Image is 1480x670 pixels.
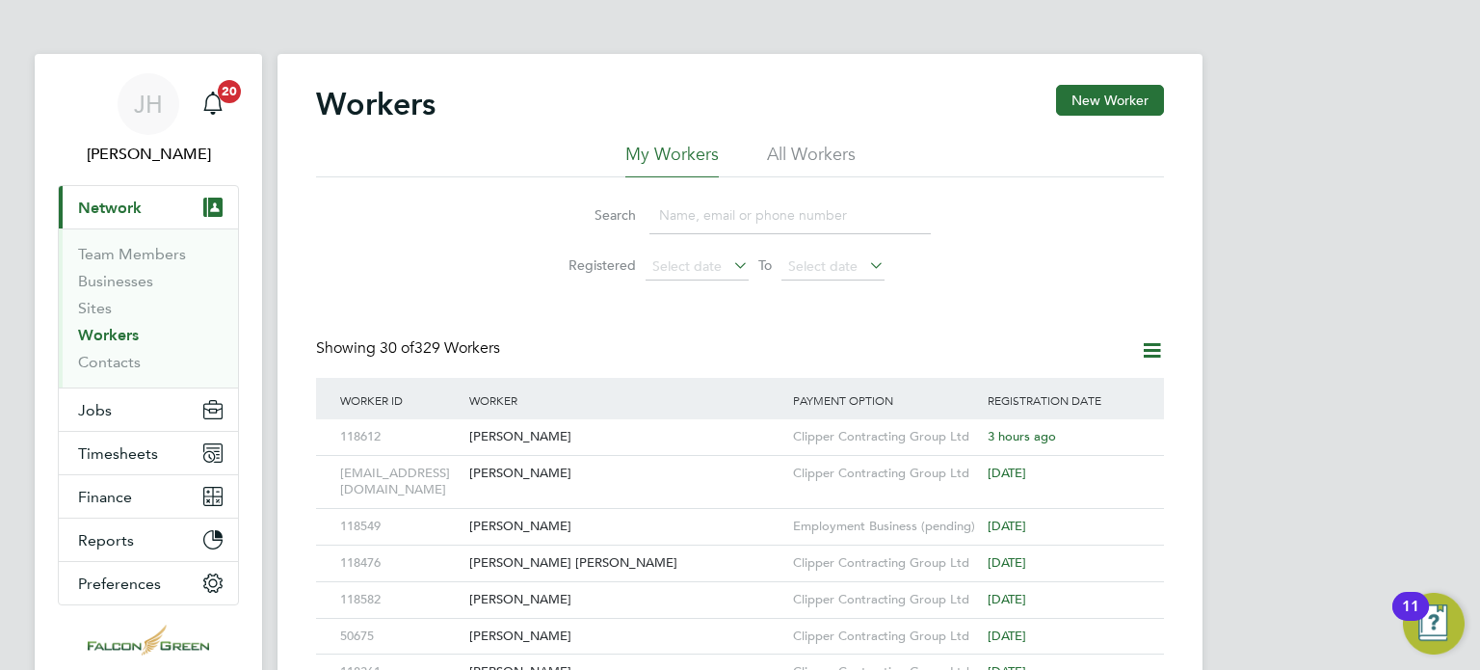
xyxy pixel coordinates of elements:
div: [PERSON_NAME] [464,456,788,492]
a: 118612[PERSON_NAME]Clipper Contracting Group Ltd3 hours ago [335,418,1145,435]
button: Open Resource Center, 11 new notifications [1403,593,1465,655]
span: Jobs [78,401,112,419]
li: All Workers [767,143,856,177]
label: Search [549,206,636,224]
a: 118582[PERSON_NAME]Clipper Contracting Group Ltd[DATE] [335,581,1145,598]
div: 118582 [335,582,464,618]
div: [PERSON_NAME] [464,582,788,618]
button: Jobs [59,389,238,431]
button: Timesheets [59,432,238,474]
span: Select date [788,257,858,275]
button: Reports [59,519,238,561]
a: Workers [78,326,139,344]
span: 30 of [380,338,414,358]
li: My Workers [625,143,719,177]
div: 11 [1402,606,1419,631]
button: Preferences [59,562,238,604]
div: [PERSON_NAME] [464,509,788,545]
span: 3 hours ago [988,428,1056,444]
div: Payment Option [788,378,983,422]
div: 118476 [335,546,464,581]
span: [DATE] [988,465,1026,481]
span: Finance [78,488,132,506]
div: Clipper Contracting Group Ltd [788,456,983,492]
span: [DATE] [988,554,1026,571]
div: Worker ID [335,378,464,422]
a: JH[PERSON_NAME] [58,73,239,166]
a: Contacts [78,353,141,371]
div: Worker [464,378,788,422]
div: [EMAIL_ADDRESS][DOMAIN_NAME] [335,456,464,508]
a: 20 [194,73,232,135]
a: Team Members [78,245,186,263]
div: Clipper Contracting Group Ltd [788,582,983,618]
button: Finance [59,475,238,518]
button: Network [59,186,238,228]
span: [DATE] [988,591,1026,607]
a: [EMAIL_ADDRESS][DOMAIN_NAME][PERSON_NAME]Clipper Contracting Group Ltd[DATE] [335,455,1145,471]
div: Clipper Contracting Group Ltd [788,546,983,581]
button: New Worker [1056,85,1164,116]
div: 118612 [335,419,464,455]
a: 118361[PERSON_NAME]Clipper Contracting Group Ltd[DATE] [335,654,1145,670]
a: 50675[PERSON_NAME]Clipper Contracting Group Ltd[DATE] [335,618,1145,634]
div: Employment Business (pending) [788,509,983,545]
div: [PERSON_NAME] [PERSON_NAME] [464,546,788,581]
span: 329 Workers [380,338,500,358]
span: Select date [652,257,722,275]
img: falcongreen-logo-retina.png [88,625,209,656]
span: Network [78,199,142,217]
span: [DATE] [988,628,1026,644]
a: 118549[PERSON_NAME]Employment Business (pending)[DATE] [335,508,1145,524]
span: [DATE] [988,518,1026,534]
label: Registered [549,256,636,274]
a: 118476[PERSON_NAME] [PERSON_NAME]Clipper Contracting Group Ltd[DATE] [335,545,1145,561]
a: Sites [78,299,112,317]
div: Clipper Contracting Group Ltd [788,619,983,655]
span: 20 [218,80,241,103]
div: 50675 [335,619,464,655]
span: Preferences [78,575,161,593]
h2: Workers [316,85,436,123]
span: Timesheets [78,444,158,463]
div: Registration Date [983,378,1145,422]
span: To [753,253,778,278]
div: 118549 [335,509,464,545]
a: Go to home page [58,625,239,656]
span: John Hearty [58,143,239,166]
span: Reports [78,531,134,549]
div: [PERSON_NAME] [464,419,788,455]
a: Businesses [78,272,153,290]
div: Clipper Contracting Group Ltd [788,419,983,455]
div: Showing [316,338,504,359]
div: Network [59,228,238,388]
div: [PERSON_NAME] [464,619,788,655]
span: JH [134,92,163,117]
input: Name, email or phone number [649,197,931,234]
